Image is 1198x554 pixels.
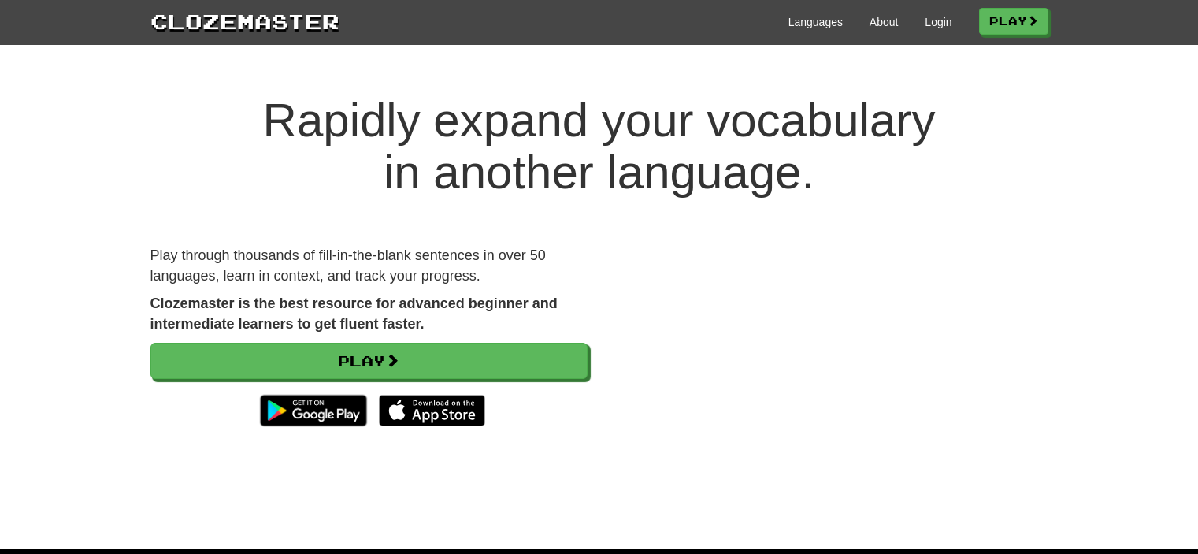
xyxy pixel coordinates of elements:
[150,343,588,379] a: Play
[925,14,951,30] a: Login
[150,296,558,332] strong: Clozemaster is the best resource for advanced beginner and intermediate learners to get fluent fa...
[870,14,899,30] a: About
[252,387,374,434] img: Get it on Google Play
[150,6,339,35] a: Clozemaster
[979,8,1048,35] a: Play
[788,14,843,30] a: Languages
[379,395,485,426] img: Download_on_the_App_Store_Badge_US-UK_135x40-25178aeef6eb6b83b96f5f2d004eda3bffbb37122de64afbaef7...
[150,246,588,286] p: Play through thousands of fill-in-the-blank sentences in over 50 languages, learn in context, and...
